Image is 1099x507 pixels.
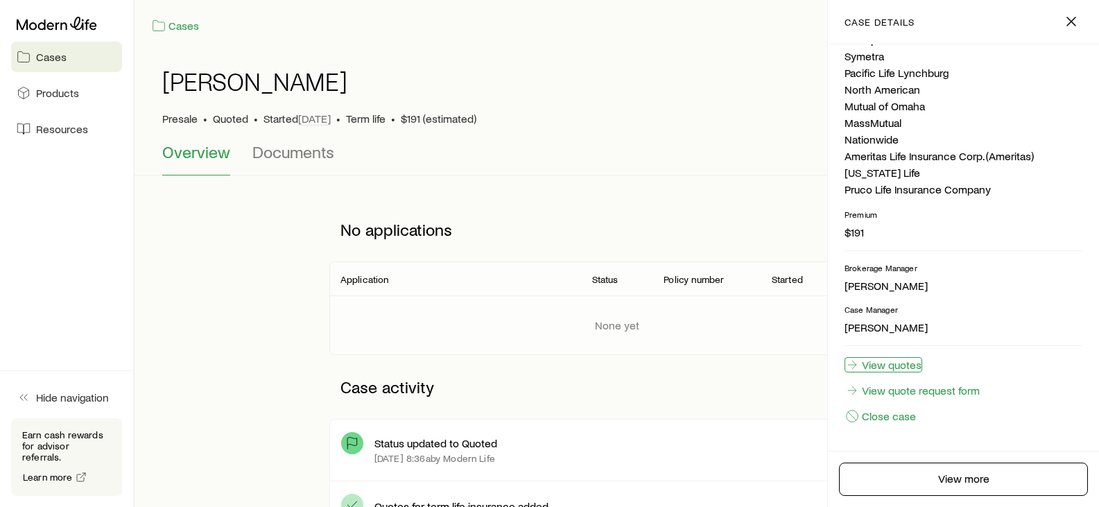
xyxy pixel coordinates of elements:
span: • [391,112,395,126]
span: Hide navigation [36,390,109,404]
span: • [336,112,340,126]
span: Documents [252,142,334,162]
span: Overview [162,142,230,162]
p: Presale [162,112,198,126]
p: Brokerage Manager [845,262,1082,273]
a: Products [11,78,122,108]
div: Case details tabs [162,142,1071,175]
span: Cases [36,50,67,64]
li: MassMutual [845,114,1082,131]
p: [PERSON_NAME] [845,279,1082,293]
span: • [254,112,258,126]
p: None yet [595,318,639,332]
a: View quotes [845,357,922,372]
p: Case Manager [845,304,1082,315]
li: Symetra [845,48,1082,65]
p: Case activity [329,366,904,408]
p: Status updated to Quoted [374,436,497,450]
button: Close case [845,409,917,424]
a: Cases [11,42,122,72]
h1: [PERSON_NAME] [162,67,347,95]
span: Learn more [23,472,73,482]
p: Started [263,112,331,126]
span: Quoted [213,112,248,126]
li: Pruco Life Insurance Company [845,181,1082,198]
span: $191 (estimated) [401,112,476,126]
li: Ameritas Life Insurance Corp. (Ameritas) [845,148,1082,164]
p: Premium [845,209,1082,220]
div: Earn cash rewards for advisor referrals.Learn more [11,418,122,496]
p: Started [772,274,803,285]
span: Products [36,86,79,100]
p: Earn cash rewards for advisor referrals. [22,429,111,463]
span: • [203,112,207,126]
p: Status [592,274,618,285]
p: Policy number [664,274,724,285]
span: Term life [346,112,386,126]
li: Mutual of Omaha [845,98,1082,114]
a: Cases [151,18,200,34]
span: [DATE] [298,112,331,126]
p: [DATE] 8:36a by Modern Life [374,453,495,464]
p: $191 [845,225,1082,239]
button: Hide navigation [11,382,122,413]
li: Nationwide [845,131,1082,148]
a: Resources [11,114,122,144]
li: North American [845,81,1082,98]
p: [PERSON_NAME] [845,320,1082,334]
p: Application [340,274,389,285]
span: Resources [36,122,88,136]
a: View quote request form [845,383,980,398]
a: View more [839,463,1088,496]
li: Pacific Life Lynchburg [845,65,1082,81]
p: case details [845,17,915,28]
li: [US_STATE] Life [845,164,1082,181]
p: No applications [329,209,904,250]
